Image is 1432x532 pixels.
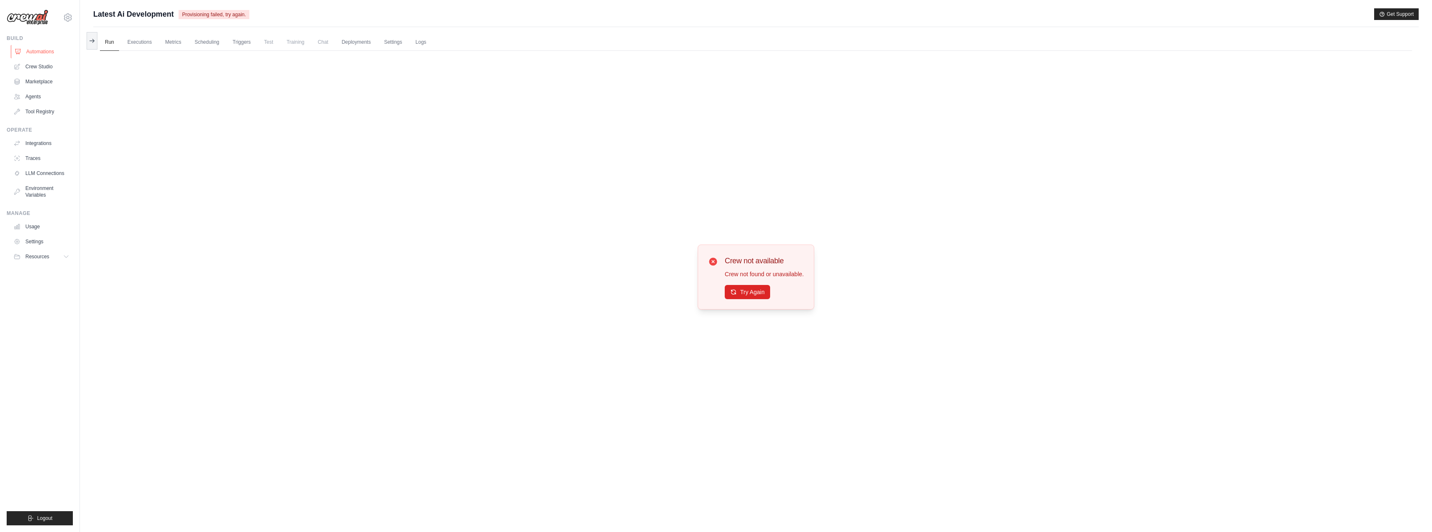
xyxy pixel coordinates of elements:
a: Settings [379,34,407,51]
a: Marketplace [10,75,73,88]
h3: Crew not available [725,255,804,267]
a: Executions [122,34,157,51]
a: Triggers [228,34,256,51]
div: Виджет чата [1390,492,1432,532]
span: Training is not available until the deployment is complete [281,34,309,50]
a: Automations [11,45,74,58]
span: Logout [37,515,52,522]
button: Try Again [725,285,770,299]
div: Build [7,35,73,42]
a: LLM Connections [10,167,73,180]
a: Scheduling [189,34,224,51]
span: Test [259,34,278,50]
button: Get Support [1374,8,1419,20]
a: Tool Registry [10,105,73,118]
a: Integrations [10,137,73,150]
p: Crew not found or unavailable. [725,270,804,278]
div: Manage [7,210,73,217]
a: Settings [10,235,73,248]
button: Logout [7,511,73,525]
a: Metrics [160,34,186,51]
span: Latest Ai Development [93,8,174,20]
img: Logo [7,10,48,25]
a: Traces [10,152,73,165]
a: Crew Studio [10,60,73,73]
a: Environment Variables [10,182,73,202]
a: Usage [10,220,73,233]
iframe: Chat Widget [1390,492,1432,532]
span: Provisioning failed, try again. [179,10,249,19]
a: Deployments [337,34,376,51]
a: Run [100,34,119,51]
span: Chat is not available until the deployment is complete [313,34,333,50]
a: Logs [410,34,431,51]
span: Resources [25,253,49,260]
div: Operate [7,127,73,133]
a: Agents [10,90,73,103]
button: Resources [10,250,73,263]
